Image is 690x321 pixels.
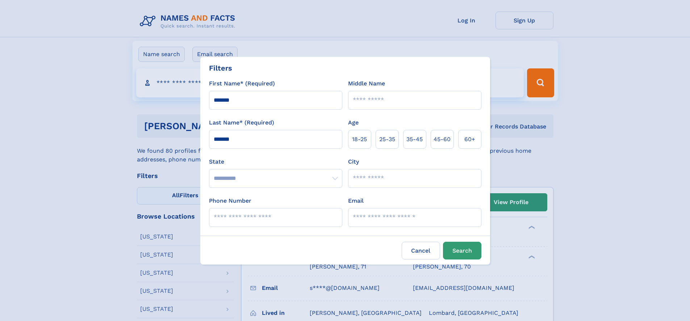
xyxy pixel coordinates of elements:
[209,79,275,88] label: First Name* (Required)
[348,79,385,88] label: Middle Name
[348,197,364,205] label: Email
[348,118,359,127] label: Age
[209,197,251,205] label: Phone Number
[443,242,481,259] button: Search
[434,135,451,144] span: 45‑60
[402,242,440,259] label: Cancel
[352,135,367,144] span: 18‑25
[406,135,423,144] span: 35‑45
[209,63,232,73] div: Filters
[379,135,395,144] span: 25‑35
[209,157,342,166] label: State
[209,118,274,127] label: Last Name* (Required)
[464,135,475,144] span: 60+
[348,157,359,166] label: City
